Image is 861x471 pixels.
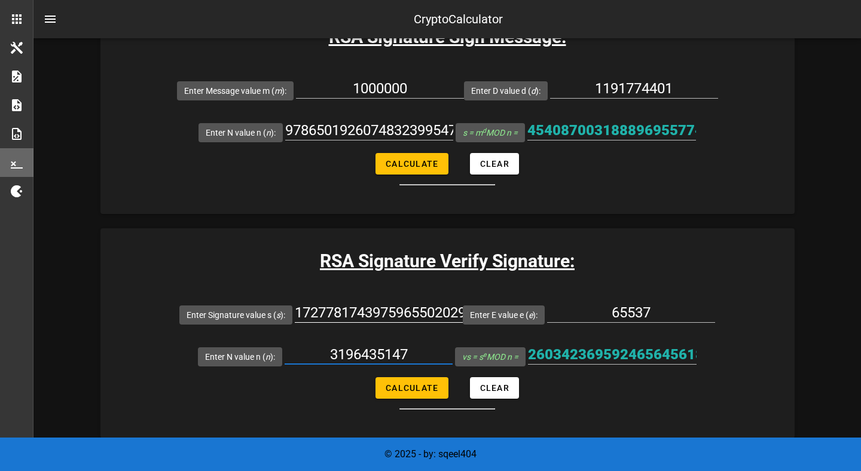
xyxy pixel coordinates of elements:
[384,448,477,460] span: © 2025 - by: sqeel404
[274,86,282,96] i: m
[470,309,538,321] label: Enter E value e ( ):
[375,377,448,399] button: Calculate
[471,85,541,97] label: Enter D value d ( ):
[265,352,270,362] i: n
[480,383,509,393] span: Clear
[206,127,276,139] label: Enter N value n ( ):
[414,10,503,28] div: CryptoCalculator
[470,153,519,175] button: Clear
[463,128,518,137] i: s = m MOD n =
[205,351,275,363] label: Enter N value n ( ):
[187,309,285,321] label: Enter Signature value s ( ):
[266,128,271,137] i: n
[462,352,518,362] i: vs = s MOD n =
[483,351,487,359] sup: e
[375,153,448,175] button: Calculate
[529,310,533,320] i: e
[276,310,280,320] i: s
[100,247,795,274] h3: RSA Signature Verify Signature:
[385,159,438,169] span: Calculate
[470,377,519,399] button: Clear
[184,85,286,97] label: Enter Message value m ( ):
[483,127,486,134] sup: d
[531,86,536,96] i: d
[36,5,65,33] button: nav-menu-toggle
[480,159,509,169] span: Clear
[385,383,438,393] span: Calculate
